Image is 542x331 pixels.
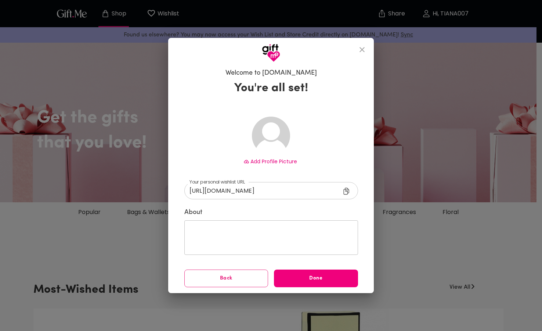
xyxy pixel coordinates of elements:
[225,69,317,78] h6: Welcome to [DOMAIN_NAME]
[353,41,371,58] button: close
[250,158,297,165] span: Add Profile Picture
[274,274,358,282] span: Done
[184,270,268,287] button: Back
[185,274,268,282] span: Back
[274,270,358,287] button: Done
[262,44,280,62] img: GiftMe Logo
[252,117,290,155] img: Avatar
[234,81,308,96] h3: You're all set!
[184,208,358,217] label: About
